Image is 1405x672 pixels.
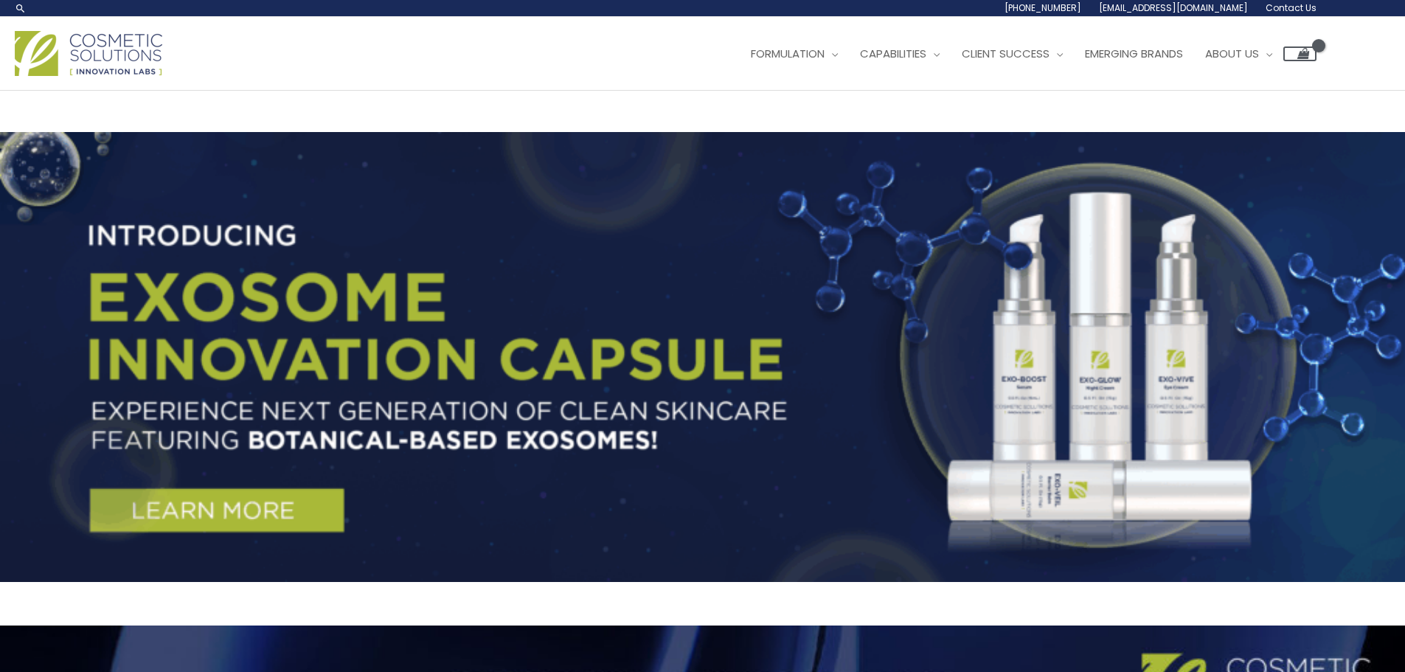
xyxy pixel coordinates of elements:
nav: Site Navigation [729,32,1316,76]
img: Cosmetic Solutions Logo [15,31,162,76]
span: Formulation [751,46,825,61]
a: Formulation [740,32,849,76]
span: About Us [1205,46,1259,61]
span: [EMAIL_ADDRESS][DOMAIN_NAME] [1099,1,1248,14]
a: Emerging Brands [1074,32,1194,76]
a: About Us [1194,32,1283,76]
span: Contact Us [1266,1,1316,14]
a: View Shopping Cart, empty [1283,46,1316,61]
span: Emerging Brands [1085,46,1183,61]
a: Client Success [951,32,1074,76]
span: Client Success [962,46,1050,61]
a: Search icon link [15,2,27,14]
span: Capabilities [860,46,926,61]
span: [PHONE_NUMBER] [1005,1,1081,14]
a: Capabilities [849,32,951,76]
